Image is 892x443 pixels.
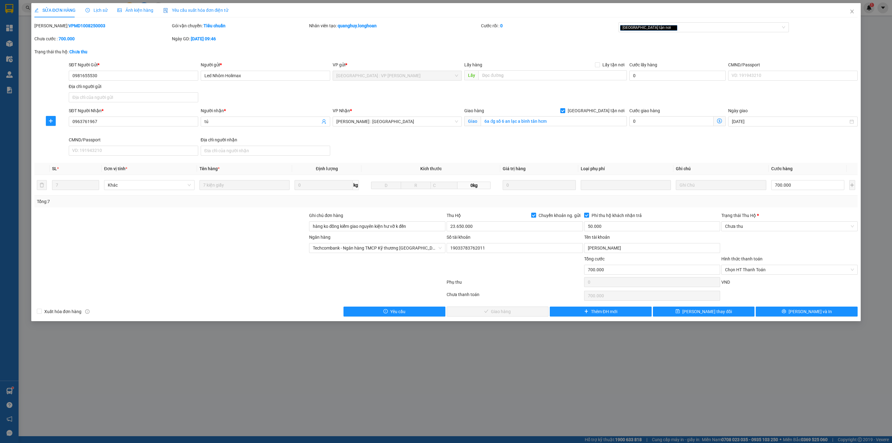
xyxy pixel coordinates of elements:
span: user-add [321,119,326,124]
b: Tiêu chuẩn [203,23,225,28]
span: Phí thu hộ khách nhận trả [589,212,644,219]
div: Gói vận chuyển: [172,22,308,29]
div: [PERSON_NAME]: [34,22,171,29]
span: info-circle [85,309,90,314]
input: R [401,182,431,189]
span: plus [584,309,588,314]
input: Tên tài khoản [584,243,720,253]
div: Trạng thái thu hộ: [34,48,205,55]
span: SỬA ĐƠN HÀNG [34,8,76,13]
div: Địa chỉ người nhận [201,136,330,143]
b: VPMD1008250003 [68,23,105,28]
span: Tên hàng [199,166,220,171]
button: Close [843,3,861,20]
span: edit [34,8,39,12]
span: Định lượng [316,166,338,171]
label: Tên tài khoản [584,235,610,240]
span: Giá trị hàng [503,166,526,171]
span: picture [117,8,122,12]
b: [DATE] 09:46 [191,36,216,41]
input: Ngày giao [732,118,848,125]
input: Dọc đường [479,70,627,80]
span: clock-circle [85,8,90,12]
span: Lấy [464,70,479,80]
input: 0 [503,180,576,190]
span: [PERSON_NAME] thay đổi [682,308,732,315]
span: close [850,9,855,14]
div: Trạng thái Thu Hộ [721,212,858,219]
span: 0kg [457,182,491,189]
span: Giao [464,116,481,126]
span: kg [353,180,359,190]
span: Hồ Chí Minh : Kho Quận 12 [336,117,458,126]
button: delete [37,180,47,190]
input: D [371,182,401,189]
b: 700.000 [59,36,75,41]
button: printer[PERSON_NAME] và In [756,307,858,317]
label: Ghi chú đơn hàng [309,213,343,218]
span: Thu Hộ [447,213,461,218]
span: Chưa thu [725,222,854,231]
span: SL [52,166,57,171]
div: Người gửi [201,61,330,68]
div: Địa chỉ người gửi [69,83,198,90]
span: Ảnh kiện hàng [117,8,153,13]
span: Lấy hàng [464,62,482,67]
span: printer [782,309,786,314]
b: Chưa thu [69,49,87,54]
span: Yêu cầu [390,308,405,315]
div: Cước rồi : [481,22,617,29]
div: Người nhận [201,107,330,114]
span: Thêm ĐH mới [591,308,617,315]
th: Loại phụ phí [578,163,674,175]
div: SĐT Người Nhận [69,107,198,114]
button: plus [46,116,56,126]
img: icon [163,8,168,13]
div: SĐT Người Gửi [69,61,198,68]
div: Chưa cước : [34,35,171,42]
b: quanghuy.longhoan [338,23,377,28]
span: exclamation-circle [383,309,388,314]
div: Nhân viên tạo: [309,22,480,29]
input: Số tài khoản [447,243,583,253]
span: VND [721,280,730,285]
div: Chưa thanh toán [446,291,584,302]
span: close [672,26,675,29]
span: plus [46,118,55,123]
div: Tổng: 7 [37,198,344,205]
span: Xuất hóa đơn hàng [42,308,84,315]
input: Cước giao hàng [629,116,714,126]
div: CMND/Passport [728,61,858,68]
button: plus [849,180,855,190]
span: Yêu cầu xuất hóa đơn điện tử [163,8,229,13]
span: Kích thước [420,166,442,171]
input: Địa chỉ của người nhận [201,146,330,156]
input: Ghi chú đơn hàng [309,221,445,231]
b: 0 [500,23,503,28]
label: Ngày giao [728,108,748,113]
label: Ngân hàng [309,235,330,240]
span: Giao hàng [464,108,484,113]
input: Địa chỉ của người gửi [69,92,198,102]
div: CMND/Passport [69,136,198,143]
label: Cước giao hàng [629,108,660,113]
span: Chuyển khoản ng. gửi [536,212,583,219]
span: Hà Nội : VP Nam Từ Liêm [336,71,458,80]
label: Cước lấy hàng [629,62,657,67]
span: Đơn vị tính [104,166,127,171]
span: Lịch sử [85,8,107,13]
button: exclamation-circleYêu cầu [343,307,445,317]
span: Chọn HT Thanh Toán [725,265,854,274]
div: Phụ thu [446,279,584,290]
span: save [676,309,680,314]
label: Hình thức thanh toán [721,256,763,261]
th: Ghi chú [673,163,769,175]
button: save[PERSON_NAME] thay đổi [653,307,755,317]
button: plusThêm ĐH mới [550,307,652,317]
input: Cước lấy hàng [629,71,726,81]
input: Giao tận nơi [481,116,627,126]
label: Số tài khoản [447,235,470,240]
button: checkGiao hàng [447,307,549,317]
input: Ghi Chú [676,180,766,190]
div: VP gửi [333,61,462,68]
